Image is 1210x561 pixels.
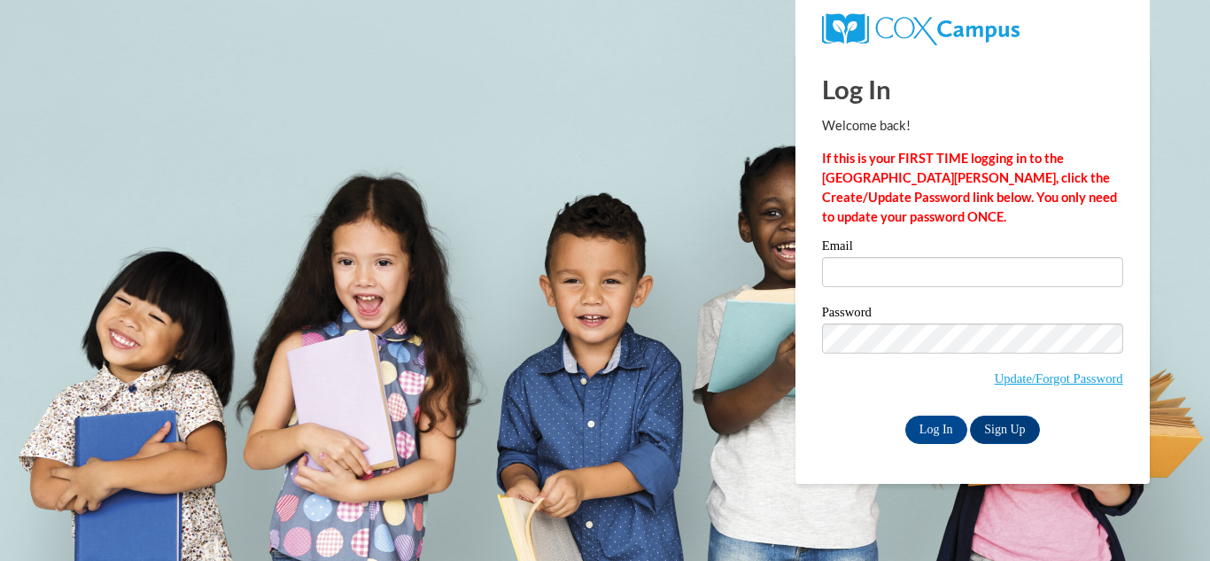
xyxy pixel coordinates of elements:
[822,239,1123,257] label: Email
[822,13,1020,45] img: COX Campus
[822,306,1123,323] label: Password
[822,71,1123,107] h1: Log In
[995,371,1123,386] a: Update/Forgot Password
[970,416,1039,444] a: Sign Up
[822,151,1117,224] strong: If this is your FIRST TIME logging in to the [GEOGRAPHIC_DATA][PERSON_NAME], click the Create/Upd...
[822,116,1123,136] p: Welcome back!
[905,416,967,444] input: Log In
[822,20,1020,35] a: COX Campus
